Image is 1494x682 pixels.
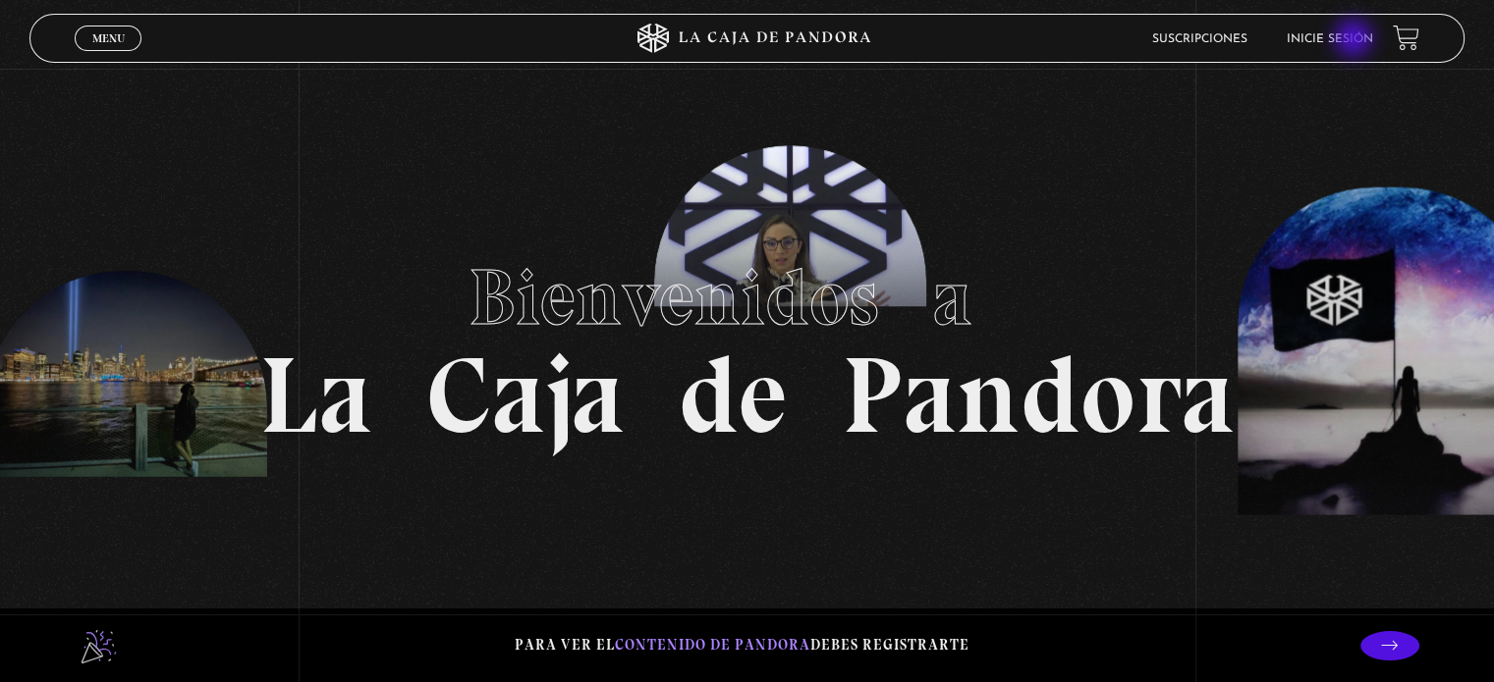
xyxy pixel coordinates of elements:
[469,250,1026,344] span: Bienvenidos a
[1393,25,1419,51] a: View your shopping cart
[615,636,810,654] span: contenido de Pandora
[1152,33,1247,45] a: Suscripciones
[259,234,1235,449] h1: La Caja de Pandora
[92,32,125,44] span: Menu
[85,49,132,63] span: Cerrar
[515,632,969,658] p: Para ver el debes registrarte
[1287,33,1373,45] a: Inicie sesión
